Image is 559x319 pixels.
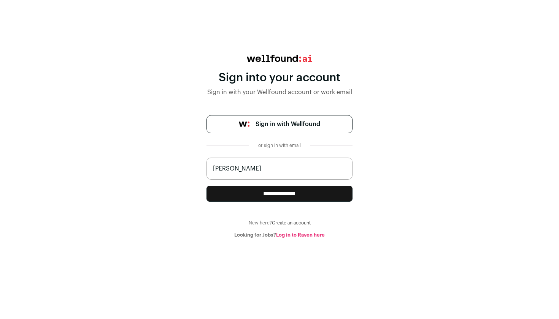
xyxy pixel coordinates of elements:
a: Sign in with Wellfound [206,115,353,133]
a: Log in to Raven here [276,232,325,237]
div: Looking for Jobs? [206,232,353,238]
img: wellfound-symbol-flush-black-fb3c872781a75f747ccb3a119075da62bfe97bd399995f84a933054e44a575c4.png [239,122,249,127]
a: Create an account [272,221,311,225]
div: Sign in with your Wellfound account or work email [206,88,353,97]
input: name@work-email.com [206,158,353,180]
div: Sign into your account [206,71,353,85]
div: New here? [206,220,353,226]
span: Sign in with Wellfound [256,120,320,129]
div: or sign in with email [255,142,304,148]
img: wellfound:ai [247,55,312,62]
